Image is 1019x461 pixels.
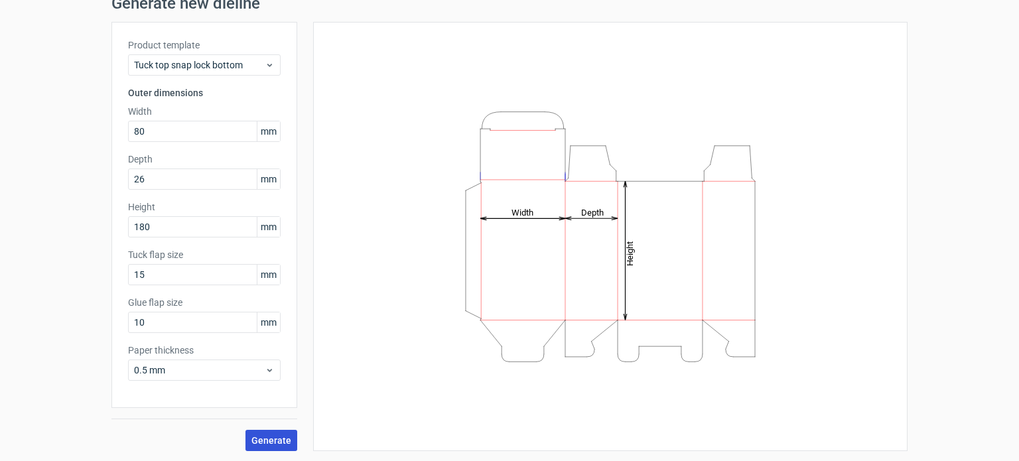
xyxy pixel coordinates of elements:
tspan: Width [511,207,533,217]
span: mm [257,121,280,141]
label: Paper thickness [128,344,281,357]
span: 0.5 mm [134,363,265,377]
h3: Outer dimensions [128,86,281,99]
label: Depth [128,153,281,166]
label: Glue flap size [128,296,281,309]
span: Tuck top snap lock bottom [134,58,265,72]
tspan: Height [625,241,635,265]
span: mm [257,217,280,237]
label: Width [128,105,281,118]
label: Tuck flap size [128,248,281,261]
label: Product template [128,38,281,52]
button: Generate [245,430,297,451]
span: mm [257,265,280,285]
label: Height [128,200,281,214]
tspan: Depth [581,207,604,217]
span: mm [257,312,280,332]
span: mm [257,169,280,189]
span: Generate [251,436,291,445]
